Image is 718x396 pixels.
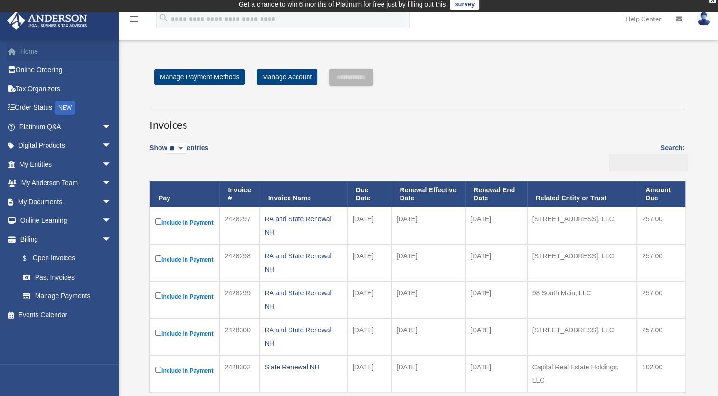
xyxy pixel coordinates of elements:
[637,181,685,207] th: Amount Due: activate to sort column ascending
[265,360,342,374] div: State Renewal NH
[465,181,527,207] th: Renewal End Date: activate to sort column ascending
[13,287,121,306] a: Manage Payments
[55,101,75,115] div: NEW
[155,254,214,265] label: Include in Payment
[265,286,342,313] div: RA and State Renewal NH
[347,355,392,392] td: [DATE]
[7,117,126,136] a: Platinum Q&Aarrow_drop_down
[465,318,527,355] td: [DATE]
[7,98,126,118] a: Order StatusNEW
[149,142,208,164] label: Show entries
[527,281,637,318] td: 98 South Main, LLC
[265,249,342,276] div: RA and State Renewal NH
[28,253,33,264] span: $
[219,207,259,244] td: 2428297
[4,11,90,30] img: Anderson Advisors Platinum Portal
[128,13,140,25] i: menu
[167,143,186,154] select: Showentries
[606,142,685,171] label: Search:
[697,12,711,26] img: User Pic
[527,355,637,392] td: Capital Real Estate Holdings, LLC
[347,318,392,355] td: [DATE]
[7,211,126,230] a: Online Learningarrow_drop_down
[155,217,214,228] label: Include in Payment
[155,291,214,302] label: Include in Payment
[155,367,161,373] input: Include in Payment
[347,244,392,281] td: [DATE]
[219,318,259,355] td: 2428300
[465,244,527,281] td: [DATE]
[7,305,126,324] a: Events Calendar
[392,244,465,281] td: [DATE]
[7,79,126,98] a: Tax Organizers
[7,174,126,193] a: My Anderson Teamarrow_drop_down
[637,281,685,318] td: 257.00
[637,207,685,244] td: 257.00
[347,181,392,207] th: Due Date: activate to sort column ascending
[7,136,126,155] a: Digital Productsarrow_drop_down
[155,365,214,377] label: Include in Payment
[347,207,392,244] td: [DATE]
[102,211,121,231] span: arrow_drop_down
[219,355,259,392] td: 2428302
[392,181,465,207] th: Renewal Effective Date: activate to sort column ascending
[155,330,161,336] input: Include in Payment
[527,244,637,281] td: [STREET_ADDRESS], LLC
[257,69,317,85] a: Manage Account
[7,192,126,211] a: My Documentsarrow_drop_down
[102,155,121,174] span: arrow_drop_down
[155,218,161,225] input: Include in Payment
[219,181,259,207] th: Invoice #: activate to sort column ascending
[392,355,465,392] td: [DATE]
[219,281,259,318] td: 2428299
[347,281,392,318] td: [DATE]
[527,181,637,207] th: Related Entity or Trust: activate to sort column ascending
[102,230,121,249] span: arrow_drop_down
[392,207,465,244] td: [DATE]
[159,13,169,23] i: search
[527,207,637,244] td: [STREET_ADDRESS], LLC
[7,61,126,80] a: Online Ordering
[102,136,121,156] span: arrow_drop_down
[7,230,121,249] a: Billingarrow_drop_down
[102,117,121,137] span: arrow_drop_down
[149,109,685,132] h3: Invoices
[392,281,465,318] td: [DATE]
[102,192,121,212] span: arrow_drop_down
[155,292,161,299] input: Include in Payment
[265,212,342,239] div: RA and State Renewal NH
[155,255,161,262] input: Include in Payment
[465,355,527,392] td: [DATE]
[260,181,347,207] th: Invoice Name: activate to sort column ascending
[154,69,245,85] a: Manage Payment Methods
[392,318,465,355] td: [DATE]
[7,42,126,61] a: Home
[609,154,688,172] input: Search:
[102,174,121,193] span: arrow_drop_down
[465,281,527,318] td: [DATE]
[128,17,140,25] a: menu
[637,244,685,281] td: 257.00
[155,328,214,339] label: Include in Payment
[150,181,219,207] th: Pay: activate to sort column descending
[465,207,527,244] td: [DATE]
[637,318,685,355] td: 257.00
[265,323,342,350] div: RA and State Renewal NH
[527,318,637,355] td: [STREET_ADDRESS], LLC
[13,249,116,268] a: $Open Invoices
[7,155,126,174] a: My Entitiesarrow_drop_down
[219,244,259,281] td: 2428298
[13,268,121,287] a: Past Invoices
